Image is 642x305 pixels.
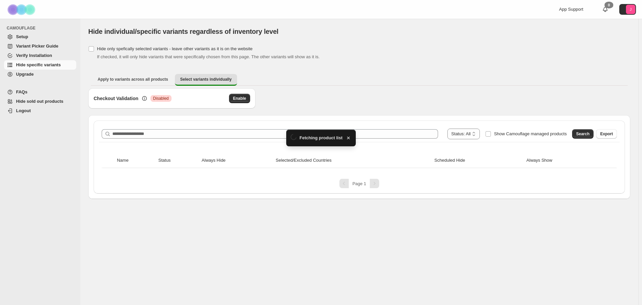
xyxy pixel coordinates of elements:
span: Upgrade [16,72,34,77]
span: Hide individual/specific variants regardless of inventory level [88,28,279,35]
th: Scheduled Hide [432,153,524,168]
span: Export [600,131,613,137]
a: Hide specific variants [4,60,76,70]
span: If checked, it will only hide variants that were specifically chosen from this page. The other va... [97,54,320,59]
span: Search [576,131,590,137]
button: Export [596,129,617,139]
a: Logout [4,106,76,116]
span: FAQs [16,89,27,94]
button: Apply to variants across all products [92,74,174,85]
span: Hide only spefically selected variants - leave other variants as it is on the website [97,46,252,51]
button: Select variants individually [175,74,237,86]
a: FAQs [4,87,76,97]
th: Status [156,153,200,168]
th: Selected/Excluded Countries [274,153,433,168]
img: Camouflage [5,0,39,19]
a: Variant Picker Guide [4,42,76,51]
span: Avatar with initials J [626,5,635,14]
div: 0 [605,2,613,8]
text: J [630,7,632,11]
th: Always Show [524,153,604,168]
span: CAMOUFLAGE [7,25,77,31]
span: Page 1 [352,181,366,186]
a: Setup [4,32,76,42]
button: Search [572,129,594,139]
span: Variant Picker Guide [16,44,58,49]
span: Disabled [153,96,169,101]
span: Hide sold out products [16,99,64,104]
a: Hide sold out products [4,97,76,106]
a: Verify Installation [4,51,76,60]
th: Always Hide [200,153,274,168]
a: 0 [602,6,609,13]
button: Enable [229,94,250,103]
span: Setup [16,34,28,39]
span: Enable [233,96,246,101]
div: Select variants individually [88,88,630,199]
span: Verify Installation [16,53,52,58]
span: Hide specific variants [16,62,61,67]
span: Select variants individually [180,77,232,82]
button: Avatar with initials J [619,4,636,15]
a: Upgrade [4,70,76,79]
span: Fetching product list [300,135,343,141]
h3: Checkout Validation [94,95,138,102]
nav: Pagination [99,179,620,188]
span: App Support [559,7,583,12]
th: Name [115,153,156,168]
span: Apply to variants across all products [98,77,168,82]
span: Logout [16,108,31,113]
span: Show Camouflage managed products [494,131,567,136]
